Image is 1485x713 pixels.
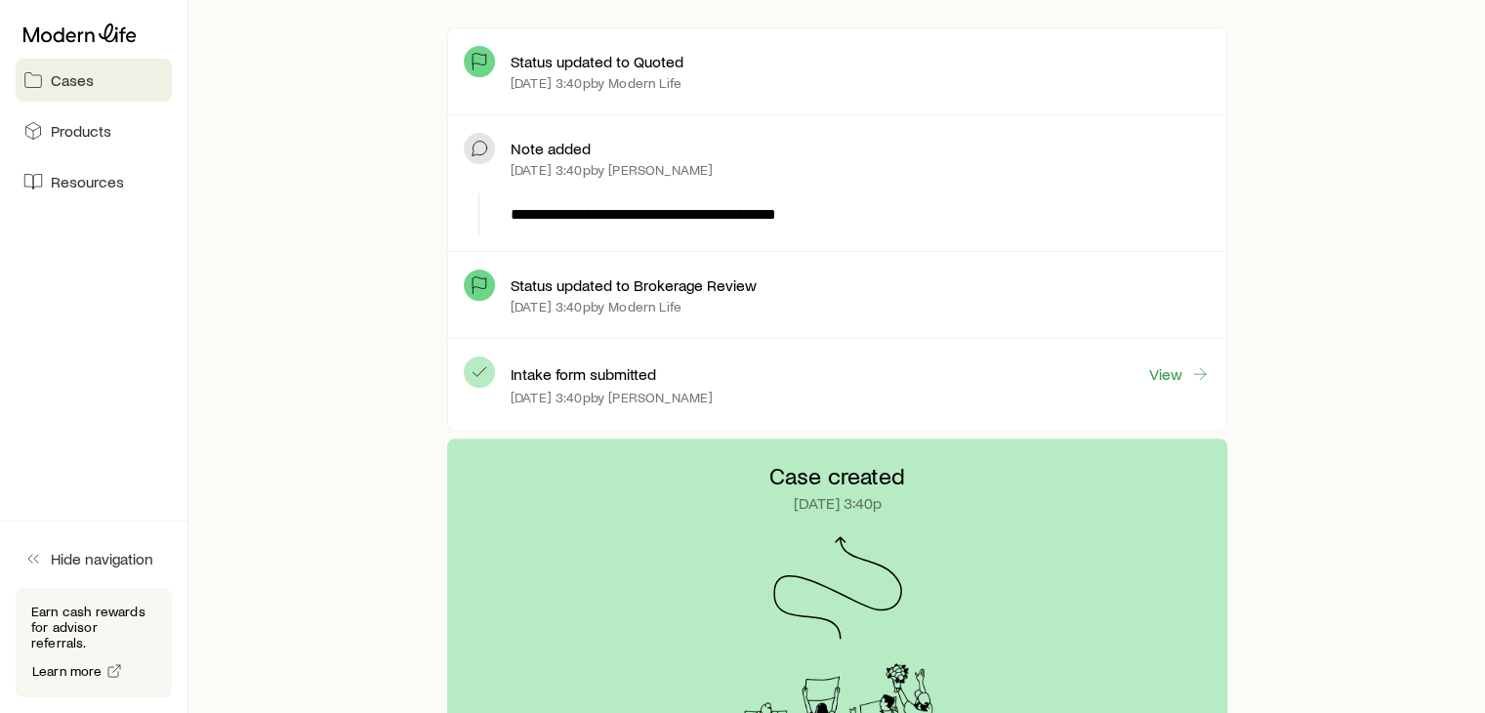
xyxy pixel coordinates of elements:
p: [DATE] 3:40p by [PERSON_NAME] [511,390,713,405]
p: Case created [769,462,905,489]
a: Products [16,109,172,152]
span: Hide navigation [51,549,153,568]
span: Learn more [32,664,103,678]
button: Hide navigation [16,537,172,580]
a: Cases [16,59,172,102]
span: Cases [51,70,94,90]
span: Resources [51,172,124,191]
span: Products [51,121,111,141]
div: Earn cash rewards for advisor referrals.Learn more [16,588,172,697]
a: View [1148,363,1211,385]
p: [DATE] 3:40p by [PERSON_NAME] [511,162,713,178]
p: [DATE] 3:40p by Modern Life [511,299,681,315]
p: Earn cash rewards for advisor referrals. [31,604,156,650]
p: Note added [511,139,591,158]
p: Status updated to Brokerage Review [511,275,757,295]
p: [DATE] 3:40p by Modern Life [511,75,681,91]
p: [DATE] 3:40p [794,493,882,513]
a: Resources [16,160,172,203]
p: Status updated to Quoted [511,52,683,71]
p: Intake form submitted [511,364,656,384]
